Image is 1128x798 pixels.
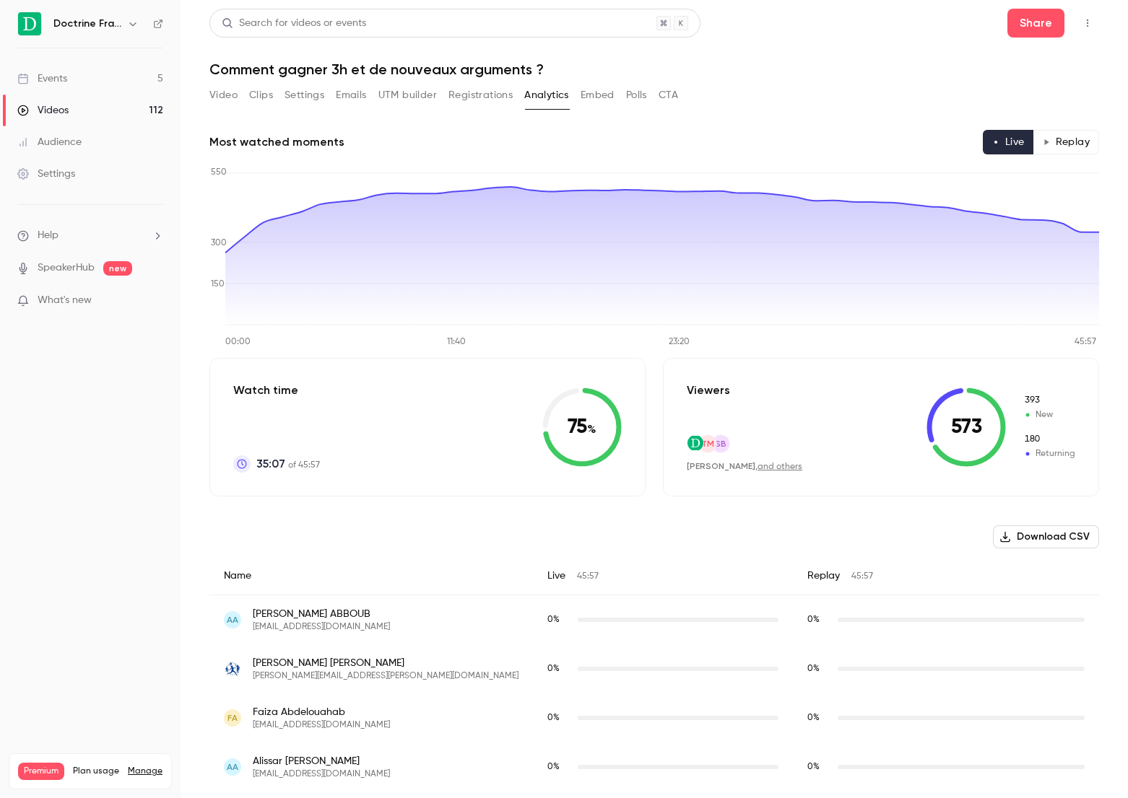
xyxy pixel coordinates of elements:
[807,711,830,724] span: Replay watch time
[447,338,466,346] tspan: 11:40
[211,239,227,247] tspan: 300
[547,711,570,724] span: Live watch time
[533,557,793,595] div: Live
[227,613,238,626] span: aA
[209,742,1099,792] div: alissar.abi.farah@gmail.com
[1033,130,1099,154] button: Replay
[626,84,647,107] button: Polls
[1023,447,1075,460] span: Returning
[253,768,390,780] span: [EMAIL_ADDRESS][DOMAIN_NAME]
[38,260,95,276] a: SpeakerHub
[524,84,569,107] button: Analytics
[18,763,64,780] span: Premium
[225,338,251,346] tspan: 00:00
[701,437,714,450] span: TM
[807,662,830,675] span: Replay watch time
[17,228,163,243] li: help-dropdown-opener
[285,84,324,107] button: Settings
[227,760,238,773] span: AA
[715,437,726,450] span: SB
[253,670,519,682] span: [PERSON_NAME][EMAIL_ADDRESS][PERSON_NAME][DOMAIN_NAME]
[1076,12,1099,35] button: Top Bar Actions
[547,662,570,675] span: Live watch time
[211,280,225,289] tspan: 150
[983,130,1034,154] button: Live
[793,557,1099,595] div: Replay
[227,711,238,724] span: FA
[18,12,41,35] img: Doctrine France
[547,613,570,626] span: Live watch time
[547,760,570,773] span: Live watch time
[253,754,390,768] span: Alissar [PERSON_NAME]
[807,613,830,626] span: Replay watch time
[209,61,1099,78] h1: Comment gagner 3h et de nouveaux arguments ?
[222,16,366,31] div: Search for videos or events
[378,84,437,107] button: UTM builder
[17,135,82,149] div: Audience
[1023,408,1075,421] span: New
[209,84,238,107] button: Video
[669,338,690,346] tspan: 23:20
[1023,394,1075,407] span: New
[687,436,703,451] img: doctrine.fr
[253,705,390,719] span: Faiza Abdelouahab
[1023,433,1075,446] span: Returning
[209,133,344,151] h2: Most watched moments
[336,84,366,107] button: Emails
[253,656,519,670] span: [PERSON_NAME] [PERSON_NAME]
[128,766,162,777] a: Manage
[146,294,163,307] iframe: Noticeable Trigger
[687,461,755,471] span: [PERSON_NAME]
[17,167,75,181] div: Settings
[547,615,560,624] span: 0 %
[807,714,820,722] span: 0 %
[1075,338,1096,346] tspan: 45:57
[38,228,58,243] span: Help
[547,714,560,722] span: 0 %
[17,103,69,118] div: Videos
[253,607,390,621] span: [PERSON_NAME] ABBOUB
[993,525,1099,548] button: Download CSV
[547,763,560,771] span: 0 %
[103,261,132,276] span: new
[851,572,873,581] span: 45:57
[807,763,820,771] span: 0 %
[256,455,285,473] span: 35:07
[209,595,1099,645] div: abboub.avocat@gmail.com
[807,665,820,673] span: 0 %
[581,84,615,107] button: Embed
[73,766,119,777] span: Plan usage
[253,719,390,731] span: [EMAIL_ADDRESS][DOMAIN_NAME]
[17,71,67,86] div: Events
[1007,9,1064,38] button: Share
[224,660,241,678] img: assurance-maladie.fr
[209,557,533,595] div: Name
[687,382,730,399] p: Viewers
[53,17,121,31] h6: Doctrine France
[807,760,830,773] span: Replay watch time
[687,460,802,473] div: ,
[249,84,273,107] button: Clips
[807,615,820,624] span: 0 %
[253,621,390,633] span: [EMAIL_ADDRESS][DOMAIN_NAME]
[211,168,227,177] tspan: 550
[448,84,513,107] button: Registrations
[38,293,92,308] span: What's new
[209,693,1099,742] div: abdelouahabfaiza@gmail.com
[547,665,560,673] span: 0 %
[577,572,599,581] span: 45:57
[659,84,678,107] button: CTA
[209,644,1099,693] div: nathalie.abdelhadi@assurance-maladie.fr
[256,455,320,473] p: of 45:57
[758,462,802,471] a: and others
[233,382,320,399] p: Watch time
